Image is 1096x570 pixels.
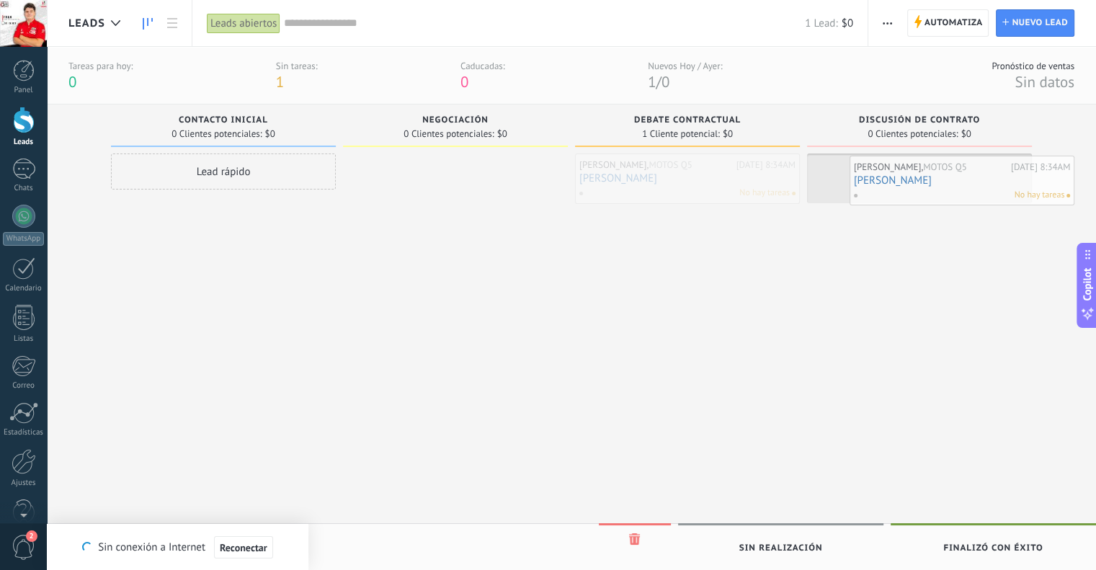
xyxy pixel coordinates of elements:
[3,232,44,246] div: WhatsApp
[214,536,273,559] button: Reconectar
[68,72,76,92] span: 0
[207,13,280,34] div: Leads abiertos
[854,161,1007,173] div: [PERSON_NAME],
[497,130,507,138] span: $0
[736,159,796,171] div: [DATE] 8:34AM
[961,130,971,138] span: $0
[579,172,796,184] a: [PERSON_NAME]
[350,115,561,128] div: Negociación
[814,115,1025,128] div: Discusión de contrato
[1014,189,1064,202] span: No hay tareas
[868,130,958,138] span: 0 Clientes potenciales:
[923,161,966,173] span: MOTOS Q5
[135,9,160,37] a: Leads
[992,60,1074,72] div: Pronóstico de ventas
[859,115,980,125] span: Discusión de contrato
[1012,10,1068,36] span: Nuevo lead
[3,381,45,391] div: Correo
[648,72,656,92] span: 1
[179,115,268,125] span: Contacto inicial
[160,9,184,37] a: Lista
[460,72,468,92] span: 0
[996,9,1074,37] a: Nuevo lead
[3,184,45,193] div: Chats
[68,60,133,72] div: Tareas para hoy:
[118,115,329,128] div: Contacto inicial
[1066,194,1070,197] span: No hay nada asignado
[1015,72,1074,92] span: Sin datos
[404,130,494,138] span: 0 Clientes potenciales:
[276,60,318,72] div: Sin tareas:
[1080,267,1095,300] span: Copilot
[582,115,793,128] div: Debate contractual
[460,60,505,72] div: Caducadas:
[422,115,489,125] span: Negociación
[3,478,45,488] div: Ajustes
[171,130,262,138] span: 0 Clientes potenciales:
[3,334,45,344] div: Listas
[805,17,837,30] span: 1 Lead:
[907,9,989,37] a: Automatiza
[82,535,272,559] div: Sin conexión a Internet
[792,192,796,195] span: No hay nada asignado
[276,72,284,92] span: 1
[649,159,692,171] span: MOTOS Q5
[1011,161,1070,173] div: [DATE] 8:34AM
[842,17,853,30] span: $0
[265,130,275,138] span: $0
[661,72,669,92] span: 0
[3,428,45,437] div: Estadísticas
[3,86,45,95] div: Panel
[220,543,267,553] span: Reconectar
[656,72,661,92] span: /
[111,153,336,190] div: Lead rápido
[739,187,790,200] span: No hay tareas
[854,174,1070,187] a: [PERSON_NAME]
[877,9,898,37] button: Más
[68,17,105,30] span: Leads
[634,115,741,125] span: Debate contractual
[26,530,37,542] span: 2
[642,130,720,138] span: 1 Cliente potencial:
[925,10,983,36] span: Automatiza
[3,284,45,293] div: Calendario
[723,130,733,138] span: $0
[579,159,733,171] div: [PERSON_NAME],
[3,138,45,147] div: Leads
[648,60,722,72] div: Nuevos Hoy / Ayer:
